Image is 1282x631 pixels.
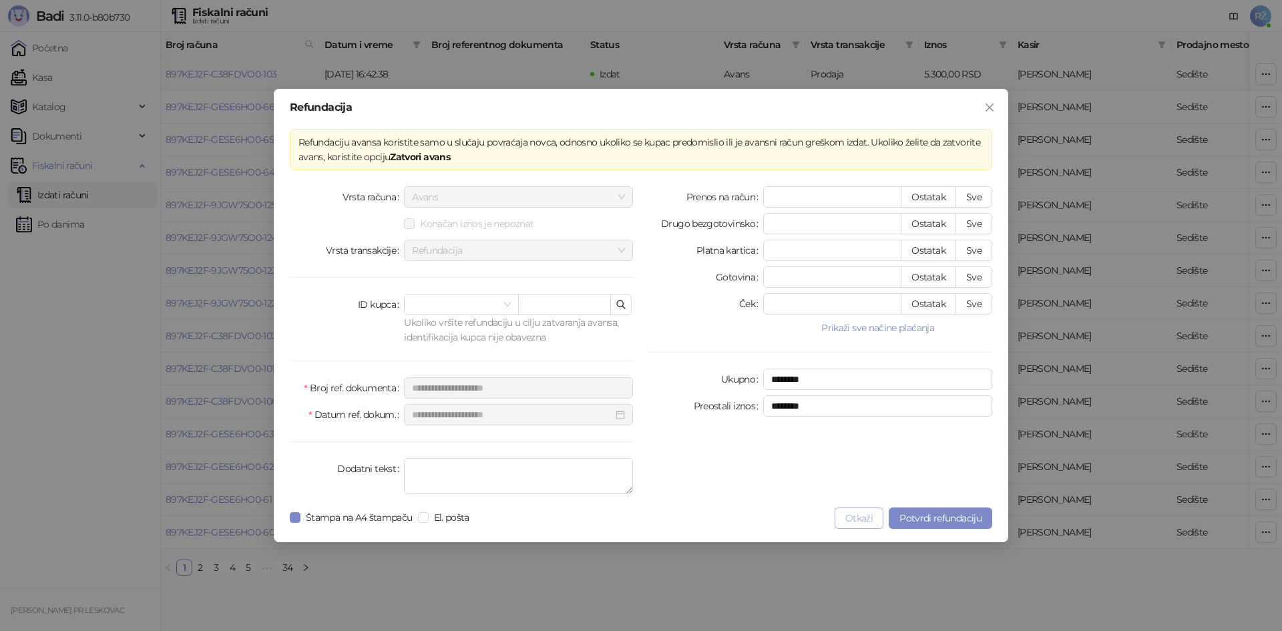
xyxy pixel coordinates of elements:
span: Avans [412,187,625,207]
span: Konačan iznos je nepoznat [415,216,539,231]
label: Platna kartica [696,240,763,261]
textarea: Dodatni tekst [404,458,633,494]
button: Ostatak [901,293,956,314]
label: Gotovina [716,266,763,288]
span: Zatvori [979,102,1000,113]
label: Preostali iznos [694,395,764,417]
button: Sve [955,293,992,314]
button: Prikaži sve načine plaćanja [763,320,992,336]
label: ID kupca [358,294,404,315]
label: Drugo bezgotovinsko [661,213,763,234]
span: Potvrdi refundaciju [899,512,982,524]
button: Sve [955,213,992,234]
label: Ukupno [721,369,764,390]
label: Datum ref. dokum. [308,404,404,425]
label: Prenos na račun [686,186,764,208]
button: Ostatak [901,266,956,288]
button: Potvrdi refundaciju [889,507,992,529]
button: Otkaži [835,507,883,529]
label: Dodatni tekst [337,458,404,479]
button: Close [979,97,1000,118]
div: Refundaciju avansa koristite samo u slučaju povraćaja novca, odnosno ukoliko se kupac predomislio... [298,135,984,164]
span: Refundacija [412,240,625,260]
button: Ostatak [901,186,956,208]
span: Štampa na A4 štampaču [300,510,418,525]
button: Ostatak [901,240,956,261]
label: Vrsta računa [343,186,405,208]
span: El. pošta [429,510,475,525]
button: Sve [955,240,992,261]
div: Refundacija [290,102,992,113]
label: Vrsta transakcije [326,240,405,261]
div: Ukoliko vršite refundaciju u cilju zatvaranja avansa, identifikacija kupca nije obavezna [404,315,633,345]
span: close [984,102,995,113]
button: Sve [955,266,992,288]
button: Ostatak [901,213,956,234]
input: Datum ref. dokum. [412,407,613,422]
button: Sve [955,186,992,208]
strong: Zatvori avans [390,151,450,163]
label: Ček [739,293,763,314]
label: Broj ref. dokumenta [304,377,404,399]
input: Broj ref. dokumenta [404,377,633,399]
